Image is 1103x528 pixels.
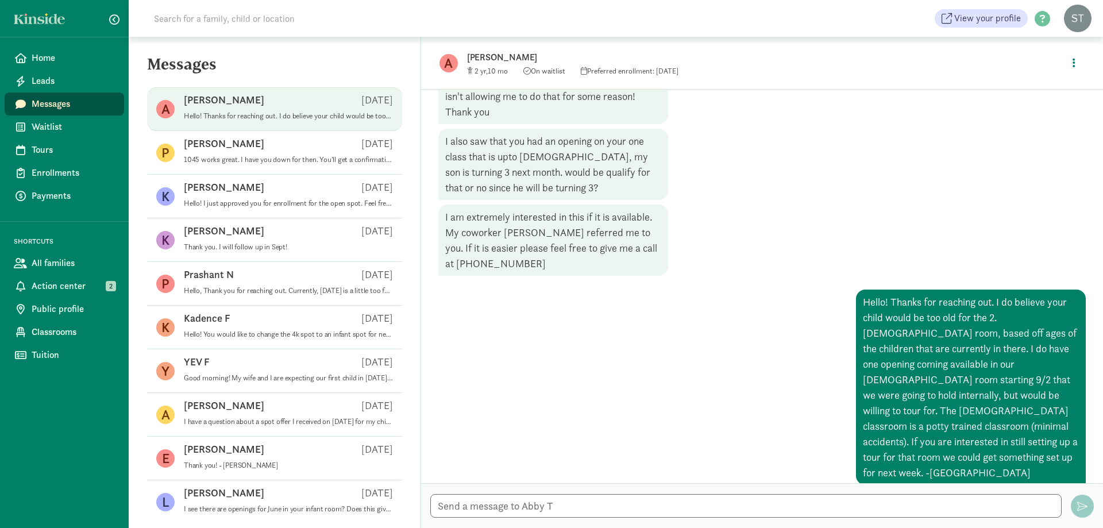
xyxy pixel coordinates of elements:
[184,442,264,456] p: [PERSON_NAME]
[184,355,210,369] p: YEV F
[5,344,124,367] a: Tuition
[106,281,116,291] span: 2
[361,311,393,325] p: [DATE]
[5,70,124,93] a: Leads
[954,11,1021,25] span: View your profile
[184,311,230,325] p: Kadence F
[856,290,1086,485] div: Hello! Thanks for reaching out. I do believe your child would be too old for the 2.[DEMOGRAPHIC_D...
[32,302,115,316] span: Public profile
[361,224,393,238] p: [DATE]
[439,54,458,72] figure: A
[156,187,175,206] figure: K
[361,399,393,413] p: [DATE]
[156,231,175,249] figure: K
[523,66,565,76] span: On waitlist
[156,318,175,337] figure: K
[156,100,175,118] figure: A
[438,129,668,200] div: I also saw that you had an opening on your one class that is upto [DEMOGRAPHIC_DATA], my son is t...
[184,155,393,164] p: 1045 works great. I have you down for then. You'll get a confirmation email from kinside, as well...
[467,49,829,65] p: [PERSON_NAME]
[5,93,124,115] a: Messages
[184,486,264,500] p: [PERSON_NAME]
[156,449,175,468] figure: E
[5,321,124,344] a: Classrooms
[32,256,115,270] span: All families
[184,286,393,295] p: Hello, Thank you for reaching out. Currently, [DATE] is a little too far to know what our enrollm...
[184,199,393,208] p: Hello! I just approved you for enrollment for the open spot. Feel free to reach out when you are ...
[184,417,393,426] p: I have a question about a spot offer I received on [DATE] for my child [PERSON_NAME]. My question...
[32,51,115,65] span: Home
[5,161,124,184] a: Enrollments
[184,504,393,514] p: I see there are openings for June in your infant room? Does this give us a better chance of havin...
[32,74,115,88] span: Leads
[32,348,115,362] span: Tuition
[156,275,175,293] figure: P
[184,93,264,107] p: [PERSON_NAME]
[438,205,668,276] div: I am extremely interested in this if it is available. My coworker [PERSON_NAME] referred me to yo...
[488,66,508,76] span: 10
[32,189,115,203] span: Payments
[361,137,393,151] p: [DATE]
[32,166,115,180] span: Enrollments
[184,111,393,121] p: Hello! Thanks for reaching out. I do believe your child would be too old for the 2.[DEMOGRAPHIC_D...
[361,486,393,500] p: [DATE]
[5,298,124,321] a: Public profile
[361,93,393,107] p: [DATE]
[361,180,393,194] p: [DATE]
[184,180,264,194] p: [PERSON_NAME]
[32,279,115,293] span: Action center
[32,143,115,157] span: Tours
[156,406,175,424] figure: A
[184,242,393,252] p: Thank you. I will follow up in Sept!
[156,144,175,162] figure: P
[5,138,124,161] a: Tours
[184,373,393,383] p: Good morning! My wife and I are expecting our first child in [DATE] and we'd love to take a tour ...
[361,268,393,282] p: [DATE]
[184,137,264,151] p: [PERSON_NAME]
[475,66,488,76] span: 2
[5,47,124,70] a: Home
[581,66,678,76] span: Preferred enrollment: [DATE]
[935,9,1028,28] a: View your profile
[32,120,115,134] span: Waitlist
[156,493,175,511] figure: L
[184,461,393,470] p: Thank you! - [PERSON_NAME]
[184,399,264,413] p: [PERSON_NAME]
[184,330,393,339] p: Hello! You would like to change the 4k spot to an infant spot for next June? If so, could you ple...
[184,224,264,238] p: [PERSON_NAME]
[32,325,115,339] span: Classrooms
[5,184,124,207] a: Payments
[5,115,124,138] a: Waitlist
[5,252,124,275] a: All families
[184,268,234,282] p: Prashant N
[5,275,124,298] a: Action center 2
[147,7,469,30] input: Search for a family, child or location
[361,355,393,369] p: [DATE]
[129,55,421,83] h5: Messages
[156,362,175,380] figure: Y
[361,442,393,456] p: [DATE]
[32,97,115,111] span: Messages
